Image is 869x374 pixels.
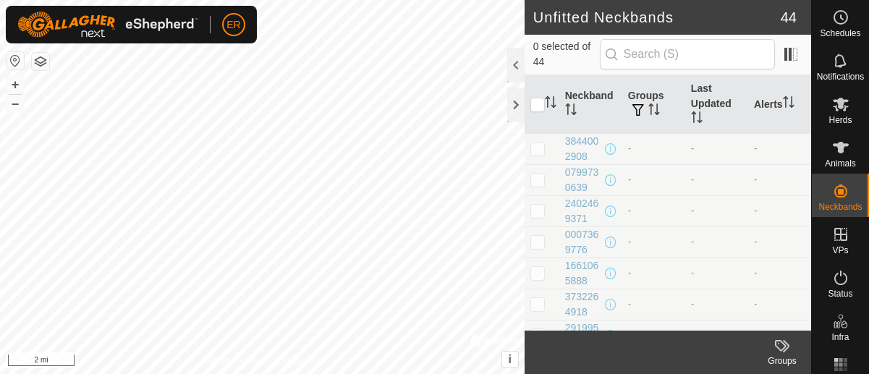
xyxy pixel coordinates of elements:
[622,133,685,164] td: -
[545,98,556,110] p-sorticon: Activate to sort
[691,143,695,154] span: -
[565,227,602,258] div: 0007369776
[753,354,811,367] div: Groups
[533,9,781,26] h2: Unfitted Neckbands
[533,39,600,69] span: 0 selected of 44
[748,320,811,351] td: -
[276,355,319,368] a: Contact Us
[565,289,602,320] div: 3732264918
[205,355,259,368] a: Privacy Policy
[622,258,685,289] td: -
[691,329,695,341] span: -
[565,165,602,195] div: 0799730639
[565,196,602,226] div: 2402469371
[600,39,775,69] input: Search (S)
[832,246,848,255] span: VPs
[648,106,660,117] p-sorticon: Activate to sort
[7,95,24,112] button: –
[685,75,748,134] th: Last Updated
[748,289,811,320] td: -
[622,320,685,351] td: -
[691,298,695,310] span: -
[781,7,797,28] span: 44
[828,116,852,124] span: Herds
[226,17,240,33] span: ER
[748,195,811,226] td: -
[565,258,602,289] div: 1661065888
[565,106,577,117] p-sorticon: Activate to sort
[622,75,685,134] th: Groups
[622,195,685,226] td: -
[508,353,511,365] span: i
[748,164,811,195] td: -
[691,236,695,247] span: -
[748,75,811,134] th: Alerts
[622,164,685,195] td: -
[565,320,602,351] div: 2919950886
[831,333,849,341] span: Infra
[691,174,695,185] span: -
[828,289,852,298] span: Status
[622,226,685,258] td: -
[820,29,860,38] span: Schedules
[748,133,811,164] td: -
[502,352,518,367] button: i
[691,267,695,279] span: -
[7,76,24,93] button: +
[783,98,794,110] p-sorticon: Activate to sort
[691,114,703,125] p-sorticon: Activate to sort
[565,134,602,164] div: 3844002908
[17,12,198,38] img: Gallagher Logo
[818,203,862,211] span: Neckbands
[817,72,864,81] span: Notifications
[691,205,695,216] span: -
[825,159,856,168] span: Animals
[559,75,622,134] th: Neckband
[7,52,24,69] button: Reset Map
[32,53,49,70] button: Map Layers
[748,226,811,258] td: -
[748,258,811,289] td: -
[622,289,685,320] td: -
